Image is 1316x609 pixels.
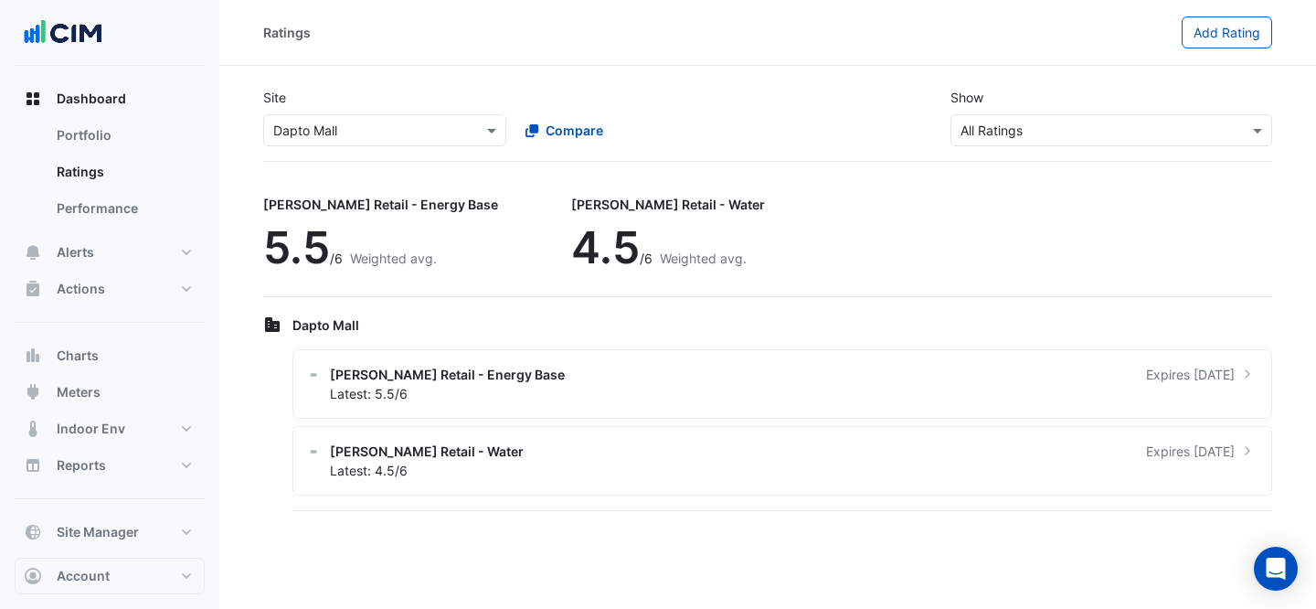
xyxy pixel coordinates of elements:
app-icon: Indoor Env [24,420,42,438]
button: Site Manager [15,514,205,550]
button: Meters [15,374,205,411]
label: Show [950,88,983,107]
span: Alerts [57,243,94,262]
span: Charts [57,347,99,365]
div: [PERSON_NAME] Retail - Energy Base [263,195,498,214]
button: Charts [15,337,205,374]
button: Indoor Env [15,411,205,447]
span: [PERSON_NAME] Retail - Energy Base [330,365,565,384]
app-icon: Actions [24,280,42,298]
span: Dapto Mall [292,317,359,333]
button: Actions [15,271,205,307]
div: Open Intercom Messenger [1254,547,1298,591]
a: Performance [42,190,205,227]
span: Expires [DATE] [1146,365,1235,384]
img: Company Logo [22,15,104,51]
app-icon: Dashboard [24,90,42,108]
app-icon: Alerts [24,243,42,262]
span: Dashboard [57,90,126,108]
span: 4.5 [571,220,640,274]
span: Actions [57,280,105,298]
button: Add Rating [1182,16,1272,48]
button: Account [15,558,205,594]
app-icon: Charts [24,347,42,365]
button: Reports [15,447,205,484]
span: Add Rating [1194,25,1260,40]
app-icon: Meters [24,383,42,401]
button: Compare [514,114,615,146]
span: Site Manager [57,523,139,541]
span: Expires [DATE] [1146,442,1235,461]
span: /6 [330,251,343,266]
div: [PERSON_NAME] Retail - Water [571,195,765,214]
button: Dashboard [15,80,205,117]
span: Reports [57,456,106,475]
span: Compare [546,121,603,140]
span: Indoor Env [57,420,125,438]
span: 5.5 [263,220,330,274]
a: Portfolio [42,117,205,154]
span: [PERSON_NAME] Retail - Water [330,442,524,461]
label: Site [263,88,286,107]
span: /6 [640,251,653,266]
app-icon: Reports [24,456,42,475]
a: Ratings [42,154,205,190]
div: Ratings [263,23,311,42]
span: Weighted avg. [660,251,747,266]
div: Dashboard [15,117,205,234]
app-icon: Site Manager [24,523,42,541]
span: Latest: 5.5/6 [330,386,408,401]
span: Account [57,567,110,585]
span: Latest: 4.5/6 [330,463,408,478]
button: Alerts [15,234,205,271]
span: Meters [57,383,101,401]
span: Weighted avg. [350,251,437,266]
